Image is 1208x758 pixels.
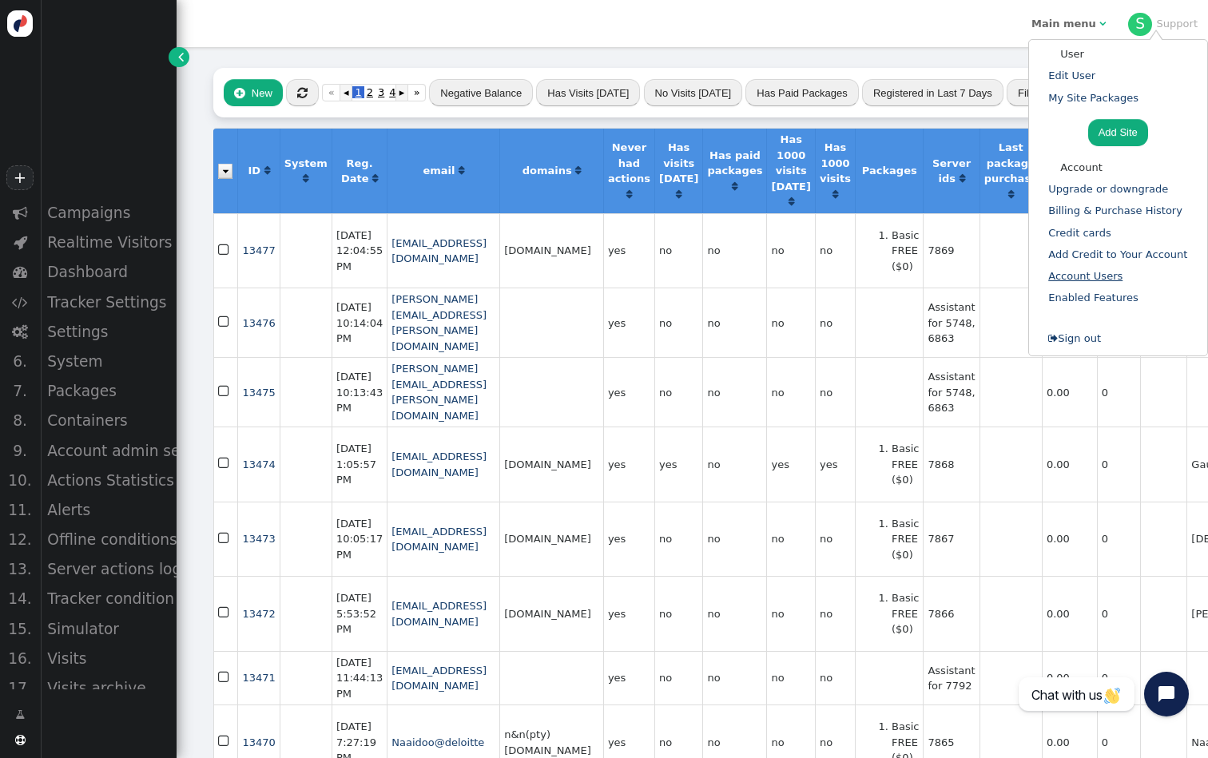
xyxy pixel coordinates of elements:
[923,651,979,705] td: Assistant for 7792
[608,141,650,185] b: Never had actions
[7,10,34,37] img: logo-icon.svg
[218,732,232,752] span: 
[13,205,28,220] span: 
[372,173,378,185] a: 
[1042,502,1097,577] td: 0.00
[352,86,364,98] span: 1
[40,525,177,554] div: Offline conditions
[603,576,654,651] td: yes
[242,458,275,470] a: 13474
[626,189,632,200] span: Click to sort
[218,240,232,260] span: 
[676,189,681,200] span: Click to sort
[387,86,398,98] span: 4
[322,84,340,101] a: «
[459,165,464,176] span: Click to sort
[303,173,308,185] a: 
[702,357,766,427] td: no
[745,79,858,106] button: Has Paid Packages
[242,736,275,748] a: 13470
[1008,189,1014,200] span: Click to sort
[1048,183,1168,195] a: Upgrade or downgrade
[707,149,762,177] b: Has paid packages
[984,141,1038,185] b: Last package purchase
[923,576,979,651] td: 7866
[242,608,275,620] a: 13472
[1099,18,1106,29] span: 
[169,47,189,67] a: 
[766,288,814,357] td: no
[6,165,34,190] a: +
[832,189,838,200] span: Click to sort
[40,257,177,287] div: Dashboard
[40,198,177,228] div: Campaigns
[242,533,275,545] span: 13473
[224,79,283,106] button: New
[15,707,25,723] span: 
[336,518,383,561] span: [DATE] 10:05:17 PM
[12,295,28,310] span: 
[676,189,681,200] a: 
[218,382,232,402] span: 
[820,141,851,185] b: Has 1000 visits
[341,157,373,185] b: Reg. Date
[644,79,743,106] button: No Visits [DATE]
[1042,576,1097,651] td: 0.00
[264,165,270,176] span: Click to sort
[1035,160,1201,176] div: Account
[1008,189,1014,200] a: 
[923,427,979,502] td: 7868
[391,237,487,265] a: [EMAIL_ADDRESS][DOMAIN_NAME]
[654,213,702,288] td: no
[218,603,232,623] span: 
[1097,427,1140,502] td: 0
[923,288,979,357] td: Assistant for 5748, 6863
[815,502,855,577] td: no
[892,516,919,563] li: Basic FREE ($0)
[178,49,184,65] span: 
[248,165,260,177] b: ID
[459,165,464,177] a: 
[40,317,177,347] div: Settings
[40,673,177,703] div: Visits archive
[960,173,965,185] a: 
[603,357,654,427] td: yes
[1097,651,1140,705] td: 0
[218,668,232,688] span: 
[1031,18,1096,30] b: Main menu
[923,213,979,288] td: 7869
[40,614,177,644] div: Simulator
[815,427,855,502] td: yes
[789,196,794,208] a: 
[372,173,378,184] span: Click to sort
[1048,227,1111,239] a: Credit cards
[1048,292,1138,304] a: Enabled Features
[391,363,487,422] a: [PERSON_NAME][EMAIL_ADDRESS][PERSON_NAME][DOMAIN_NAME]
[1097,357,1140,427] td: 0
[499,213,603,288] td: [DOMAIN_NAME]
[766,213,814,288] td: no
[40,584,177,613] div: Tracker condition state
[218,454,232,474] span: 
[960,173,965,184] span: Click to sort
[654,427,702,502] td: yes
[40,347,177,376] div: System
[40,436,177,466] div: Account admin settings
[1128,18,1198,30] a: SSupport
[766,502,814,577] td: no
[1048,270,1123,282] a: Account Users
[923,357,979,427] td: Assistant for 5748, 6863
[1097,576,1140,651] td: 0
[499,502,603,577] td: [DOMAIN_NAME]
[766,576,814,651] td: no
[336,442,376,486] span: [DATE] 1:05:57 PM
[40,466,177,495] div: Actions Statistics
[523,165,572,177] b: domains
[284,157,328,169] b: System
[766,651,814,705] td: no
[297,87,308,99] span: 
[234,87,244,99] span: 
[336,229,383,272] span: [DATE] 12:04:55 PM
[923,502,979,577] td: 7867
